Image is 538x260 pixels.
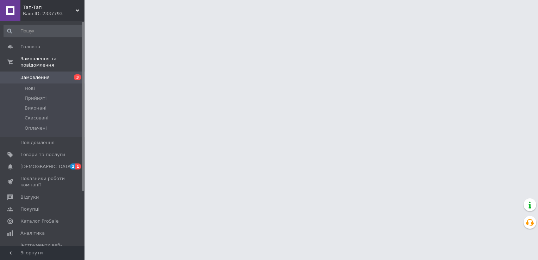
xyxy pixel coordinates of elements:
[25,125,47,131] span: Оплачені
[75,163,81,169] span: 1
[20,206,39,212] span: Покупці
[25,85,35,92] span: Нові
[20,194,39,200] span: Відгуки
[20,140,55,146] span: Повідомлення
[20,56,85,68] span: Замовлення та повідомлення
[20,242,65,255] span: Інструменти веб-майстра та SEO
[25,115,49,121] span: Скасовані
[4,25,83,37] input: Пошук
[20,74,50,81] span: Замовлення
[70,163,76,169] span: 1
[25,95,46,101] span: Прийняті
[20,230,45,236] span: Аналітика
[20,163,73,170] span: [DEMOGRAPHIC_DATA]
[20,44,40,50] span: Головна
[20,175,65,188] span: Показники роботи компанії
[74,74,81,80] span: 3
[20,218,58,224] span: Каталог ProSale
[25,105,46,111] span: Виконані
[23,11,85,17] div: Ваш ID: 2337793
[20,151,65,158] span: Товари та послуги
[23,4,76,11] span: Тап-Тап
